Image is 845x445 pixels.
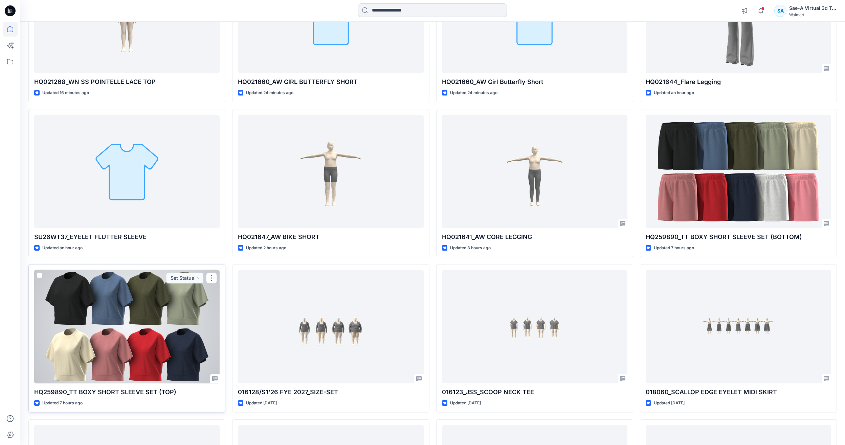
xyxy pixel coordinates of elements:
p: 016128/S1'26 FYE 2027_SIZE-SET [238,387,423,397]
p: HQ021660_AW GIRL BUTTERFLY SHORT [238,77,423,87]
a: 018060_SCALLOP EDGE EYELET MIDI SKIRT [646,270,831,383]
p: 016123_JSS_SCOOP NECK TEE [442,387,627,397]
p: Updated an hour ago [42,245,83,252]
p: Updated 24 minutes ago [246,89,293,97]
p: 018060_SCALLOP EDGE EYELET MIDI SKIRT [646,387,831,397]
p: Updated [DATE] [450,400,481,407]
div: Sae-A Virtual 3d Team [789,4,837,12]
div: SA [774,5,786,17]
a: HQ259890_TT BOXY SHORT SLEEVE SET (BOTTOM) [646,115,831,228]
a: HQ021641_AW CORE LEGGING [442,115,627,228]
p: HQ021641_AW CORE LEGGING [442,232,627,242]
p: HQ021644_Flare Legging [646,77,831,87]
p: Updated an hour ago [654,89,694,97]
p: Updated 16 minutes ago [42,89,89,97]
p: Updated 7 hours ago [654,245,694,252]
p: Updated [DATE] [654,400,685,407]
a: SU26WT37_EYELET FLUTTER SLEEVE [34,115,220,228]
p: HQ259890_TT BOXY SHORT SLEEVE SET (TOP) [34,387,220,397]
a: 016128/S1'26 FYE 2027_SIZE-SET [238,270,423,383]
a: HQ259890_TT BOXY SHORT SLEEVE SET (TOP) [34,270,220,383]
p: HQ259890_TT BOXY SHORT SLEEVE SET (BOTTOM) [646,232,831,242]
a: 016123_JSS_SCOOP NECK TEE [442,270,627,383]
a: HQ021647_AW BIKE SHORT [238,115,423,228]
p: SU26WT37_EYELET FLUTTER SLEEVE [34,232,220,242]
p: HQ021647_AW BIKE SHORT [238,232,423,242]
p: Updated 24 minutes ago [450,89,497,97]
p: HQ021268_WN SS POINTELLE LACE TOP [34,77,220,87]
div: Walmart [789,12,837,17]
p: Updated 7 hours ago [42,400,83,407]
p: Updated 2 hours ago [246,245,286,252]
p: Updated [DATE] [246,400,277,407]
p: Updated 3 hours ago [450,245,491,252]
p: HQ021660_AW Girl Butterfly Short [442,77,627,87]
